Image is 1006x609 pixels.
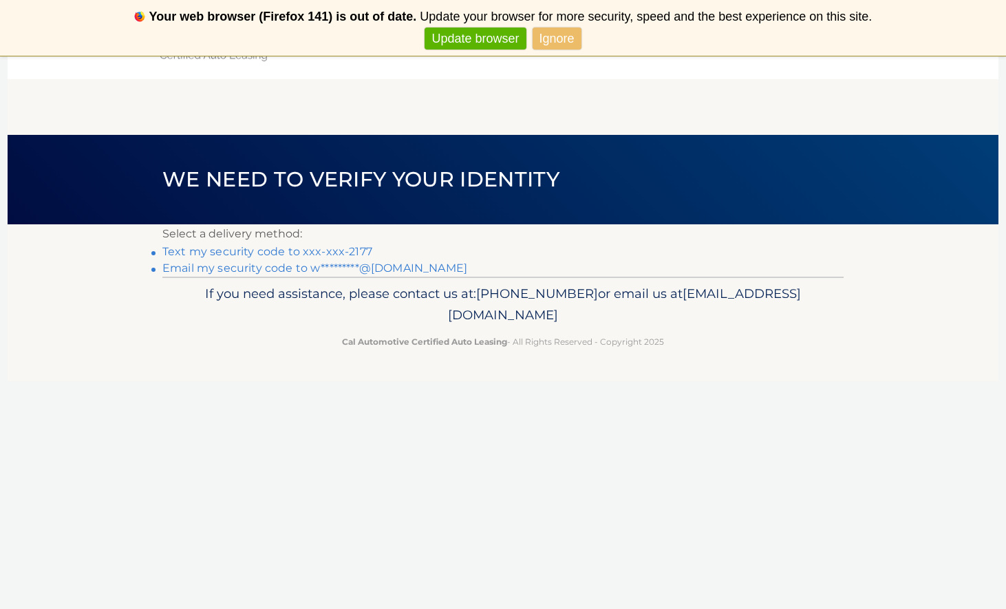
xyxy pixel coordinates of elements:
a: Text my security code to xxx-xxx-2177 [162,245,372,258]
a: Ignore [533,28,581,50]
p: If you need assistance, please contact us at: or email us at [171,283,835,327]
span: We need to verify your identity [162,167,559,192]
p: Select a delivery method: [162,224,844,244]
b: Your web browser (Firefox 141) is out of date. [149,10,417,23]
a: Email my security code to w*********@[DOMAIN_NAME] [162,261,467,275]
a: Update browser [425,28,526,50]
span: [PHONE_NUMBER] [476,286,598,301]
p: - All Rights Reserved - Copyright 2025 [171,334,835,349]
strong: Cal Automotive Certified Auto Leasing [342,336,507,347]
span: Update your browser for more security, speed and the best experience on this site. [420,10,872,23]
